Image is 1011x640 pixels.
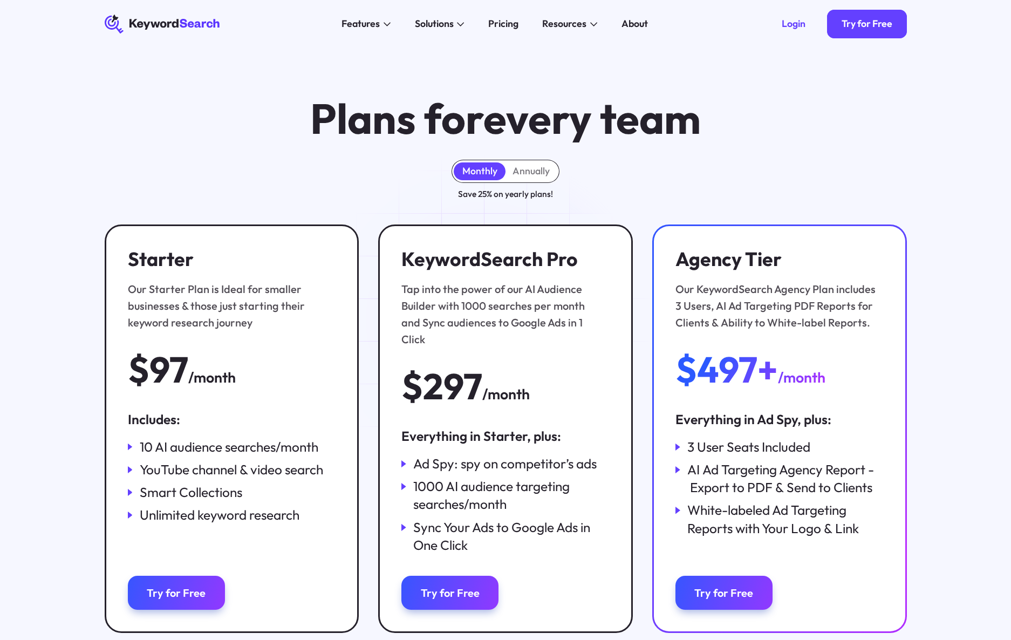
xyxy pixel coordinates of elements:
div: Try for Free [147,586,206,600]
div: White-labeled Ad Targeting Reports with Your Logo & Link [687,501,884,537]
h3: Agency Tier [675,248,877,270]
h1: Plans for [310,96,701,141]
div: /month [778,366,825,389]
a: Pricing [481,15,526,34]
div: Sync Your Ads to Google Ads in One Click [413,519,610,555]
div: $97 [128,350,188,389]
div: Resources [542,17,586,31]
div: Our Starter Plan is Ideal for smaller businesses & those just starting their keyword research jou... [128,281,330,331]
div: Solutions [415,17,454,31]
a: Try for Free [128,576,225,609]
div: Pricing [488,17,518,31]
div: $497+ [675,350,778,389]
div: Try for Free [421,586,480,600]
span: every team [483,92,701,145]
div: /month [188,366,236,389]
div: Tap into the power of our AI Audience Builder with 1000 searches per month and Sync audiences to ... [401,281,603,348]
div: Everything in Ad Spy, plus: [675,411,884,428]
h3: KeywordSearch Pro [401,248,603,270]
div: $297 [401,367,482,405]
div: Save 25% on yearly plans! [458,187,553,200]
div: AI Ad Targeting Agency Report - Export to PDF & Send to Clients [687,461,884,497]
div: Includes: [128,411,336,428]
div: Ad Spy: spy on competitor’s ads [413,455,597,473]
div: Annually [513,165,550,177]
div: Try for Free [694,586,753,600]
div: Login [782,18,805,30]
div: Monthly [462,165,497,177]
div: 1000 AI audience targeting searches/month [413,478,610,514]
a: Try for Free [401,576,498,609]
h3: Starter [128,248,330,270]
a: About [614,15,655,34]
div: /month [482,383,530,406]
a: Try for Free [675,576,773,609]
div: 3 User Seats Included [687,438,810,456]
a: Login [767,10,819,38]
div: 10 AI audience searches/month [140,438,318,456]
div: Features [341,17,380,31]
div: Our KeywordSearch Agency Plan includes 3 Users, AI Ad Targeting PDF Reports for Clients & Ability... [675,281,877,331]
div: About [621,17,648,31]
div: Everything in Starter, plus: [401,427,610,445]
div: Smart Collections [140,484,242,501]
div: Unlimited keyword research [140,506,299,524]
div: YouTube channel & video search [140,461,323,479]
div: Try for Free [842,18,892,30]
a: Try for Free [827,10,906,38]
